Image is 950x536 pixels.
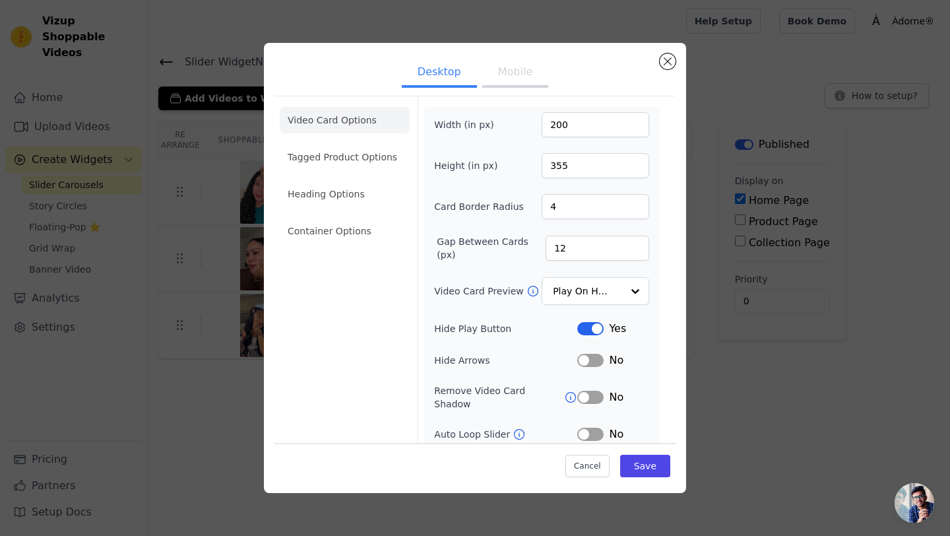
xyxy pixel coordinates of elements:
label: Remove Video Card Shadow [434,384,564,411]
label: Auto Loop Slider [434,428,513,441]
span: Yes [609,321,626,337]
label: Card Border Radius [434,200,524,213]
button: Mobile [482,59,548,88]
label: Gap Between Cards (px) [437,235,546,261]
button: Close modal [660,53,676,69]
a: Open chat [895,483,934,523]
li: Video Card Options [280,107,410,133]
button: Save [620,455,670,477]
label: Hide Arrows [434,354,577,367]
li: Heading Options [280,181,410,207]
li: Container Options [280,218,410,244]
button: Desktop [402,59,477,88]
label: Width (in px) [434,118,506,131]
span: No [609,426,623,442]
span: No [609,389,623,405]
span: No [609,352,623,368]
label: Height (in px) [434,159,506,172]
button: Cancel [565,455,610,477]
label: Video Card Preview [434,285,526,298]
li: Tagged Product Options [280,144,410,170]
label: Hide Play Button [434,322,577,335]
